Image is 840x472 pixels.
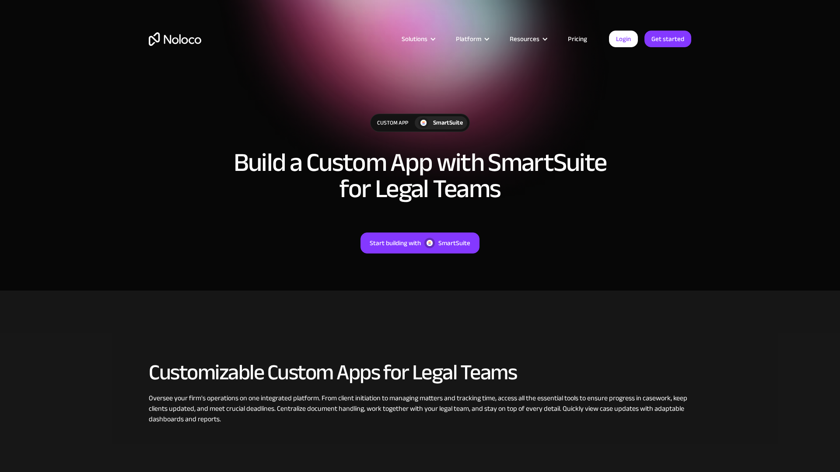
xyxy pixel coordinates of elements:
[391,33,445,45] div: Solutions
[370,237,421,249] div: Start building with
[360,233,479,253] a: Start building withSmartSuite
[149,361,691,384] h2: Customizable Custom Apps for Legal Teams
[609,31,638,47] a: Login
[371,114,415,132] div: Custom App
[433,118,463,128] div: SmartSuite
[456,33,481,45] div: Platform
[438,237,470,249] div: SmartSuite
[445,33,499,45] div: Platform
[149,393,691,424] div: Oversee your firm's operations on one integrated platform. From client initiation to managing mat...
[402,33,427,45] div: Solutions
[499,33,557,45] div: Resources
[223,149,617,202] h1: Build a Custom App with SmartSuite for Legal Teams
[149,32,201,46] a: home
[557,33,598,45] a: Pricing
[510,33,539,45] div: Resources
[644,31,691,47] a: Get started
